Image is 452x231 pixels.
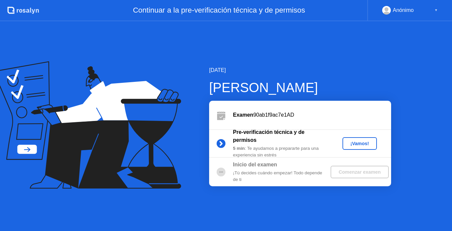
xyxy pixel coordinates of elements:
[233,170,328,183] div: ¡Tú decides cuándo empezar! Todo depende de ti
[233,112,253,118] b: Examen
[233,146,245,151] b: 5 min
[345,141,374,146] div: ¡Vamos!
[233,145,328,159] div: : Te ayudamos a prepararte para una experiencia sin estrés
[434,6,438,15] div: ▼
[331,166,388,178] button: Comenzar examen
[393,6,414,15] div: Anónimo
[233,111,391,119] div: 90ab1f9ac7e1AD
[209,78,391,97] div: [PERSON_NAME]
[209,66,391,74] div: [DATE]
[233,162,277,167] b: Inicio del examen
[233,129,304,143] b: Pre-verificación técnica y de permisos
[333,169,386,175] div: Comenzar examen
[342,137,377,150] button: ¡Vamos!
